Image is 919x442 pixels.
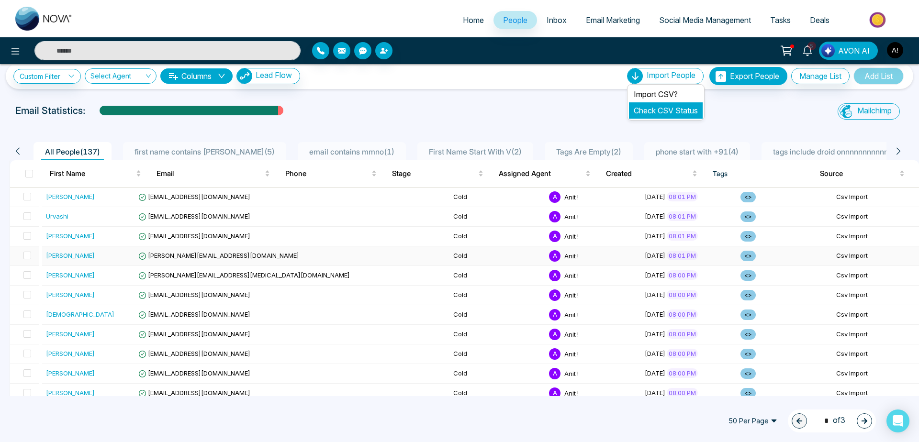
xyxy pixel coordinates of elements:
[138,310,250,318] span: [EMAIL_ADDRESS][DOMAIN_NAME]
[537,11,576,29] a: Inbox
[667,329,698,339] span: 08:00 PM
[138,232,250,240] span: [EMAIL_ADDRESS][DOMAIN_NAME]
[149,160,277,187] th: Email
[667,270,698,280] span: 08:00 PM
[740,290,756,300] span: <>
[15,103,85,118] p: Email Statistics:
[131,147,279,156] span: first name contains [PERSON_NAME] ( 5 )
[449,188,545,207] td: Cold
[493,11,537,29] a: People
[740,192,756,202] span: <>
[138,330,250,338] span: [EMAIL_ADDRESS][DOMAIN_NAME]
[761,11,800,29] a: Tasks
[564,310,579,318] span: Anit !
[821,44,835,57] img: Lead Flow
[791,68,850,84] button: Manage List
[838,45,870,56] span: AVON AI
[384,160,491,187] th: Stage
[812,160,919,187] th: Source
[549,289,560,301] span: A
[549,329,560,340] span: A
[552,147,625,156] span: Tags Are Empty ( 2 )
[42,160,149,187] th: First Name
[645,291,665,298] span: [DATE]
[46,388,95,398] div: [PERSON_NAME]
[645,193,665,200] span: [DATE]
[740,231,756,242] span: <>
[491,160,598,187] th: Assigned Agent
[547,15,567,25] span: Inbox
[740,349,756,359] span: <>
[278,160,384,187] th: Phone
[645,271,665,279] span: [DATE]
[667,192,698,201] span: 08:01 PM
[46,368,95,378] div: [PERSON_NAME]
[138,212,250,220] span: [EMAIL_ADDRESS][DOMAIN_NAME]
[818,414,845,427] span: of 3
[50,168,134,179] span: First Name
[740,211,756,222] span: <>
[740,329,756,340] span: <>
[41,147,104,156] span: All People ( 137 )
[453,11,493,29] a: Home
[667,251,698,260] span: 08:01 PM
[564,193,579,200] span: Anit !
[740,309,756,320] span: <>
[425,147,526,156] span: First Name Start With V ( 2 )
[46,211,68,221] div: Urvashi
[236,68,300,84] button: Lead Flow
[138,350,250,357] span: [EMAIL_ADDRESS][DOMAIN_NAME]
[650,11,761,29] a: Social Media Management
[549,309,560,320] span: A
[549,270,560,281] span: A
[305,147,398,156] span: email contains mmno ( 1 )
[647,70,695,80] span: Import People
[449,305,545,325] td: Cold
[449,266,545,286] td: Cold
[796,42,819,58] a: 5
[157,168,262,179] span: Email
[46,290,95,299] div: [PERSON_NAME]
[844,9,913,31] img: Market-place.gif
[449,286,545,305] td: Cold
[820,168,897,179] span: Source
[886,409,909,432] div: Open Intercom Messenger
[564,252,579,259] span: Anit !
[652,147,742,156] span: phone start with +91 ( 4 )
[810,15,829,25] span: Deals
[256,70,292,80] span: Lead Flow
[857,106,892,115] span: Mailchimp
[564,271,579,279] span: Anit !
[503,15,527,25] span: People
[449,384,545,403] td: Cold
[740,388,756,398] span: <>
[705,160,812,187] th: Tags
[138,193,250,200] span: [EMAIL_ADDRESS][DOMAIN_NAME]
[564,369,579,377] span: Anit !
[449,344,545,364] td: Cold
[564,389,579,397] span: Anit !
[667,290,698,299] span: 08:00 PM
[46,231,95,241] div: [PERSON_NAME]
[629,86,703,102] li: Import CSV?
[740,270,756,281] span: <>
[564,330,579,338] span: Anit !
[449,325,545,344] td: Cold
[392,168,476,179] span: Stage
[807,42,816,50] span: 5
[463,15,484,25] span: Home
[46,309,114,319] div: [DEMOGRAPHIC_DATA]
[667,309,698,319] span: 08:00 PM
[138,271,350,279] span: [PERSON_NAME][EMAIL_ADDRESS][MEDICAL_DATA][DOMAIN_NAME]
[564,232,579,240] span: Anit !
[233,68,300,84] a: Lead FlowLead Flow
[645,212,665,220] span: [DATE]
[46,329,95,339] div: [PERSON_NAME]
[549,368,560,379] span: A
[645,252,665,259] span: [DATE]
[606,168,690,179] span: Created
[549,348,560,360] span: A
[645,310,665,318] span: [DATE]
[722,413,784,429] span: 50 Per Page
[645,330,665,338] span: [DATE]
